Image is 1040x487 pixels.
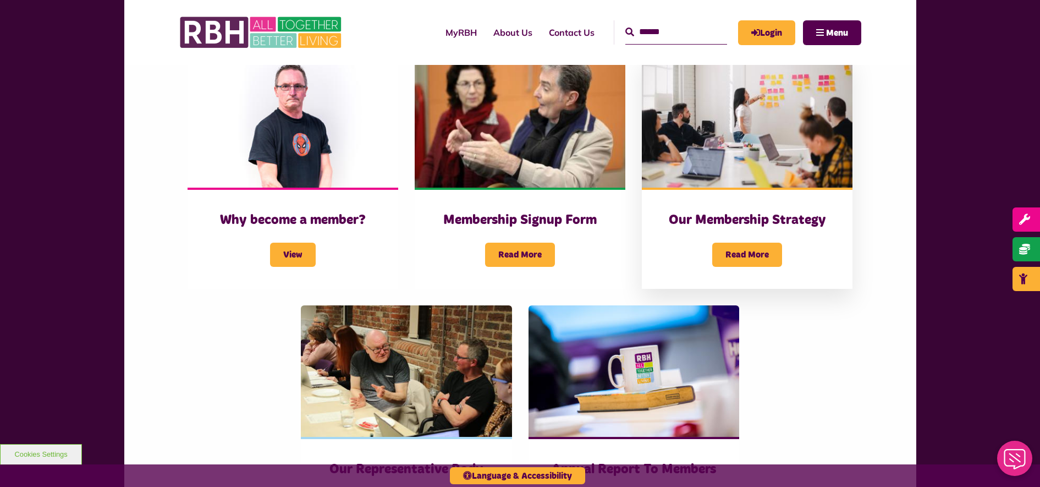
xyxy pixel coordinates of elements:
[803,20,861,45] button: Navigation
[625,20,727,44] input: Search
[270,243,316,267] span: View
[485,243,555,267] span: Read More
[991,437,1040,487] iframe: Netcall Web Assistant for live chat
[188,56,398,289] a: Why become a member? View
[826,29,848,37] span: Menu
[642,56,852,188] img: You X Ventures Oalh2mojuuk Unsplash
[323,461,489,478] h3: Our Representative Body
[529,305,739,437] img: RBH logo mug
[301,305,511,437] img: Rep Body
[664,212,830,229] h3: Our Membership Strategy
[179,11,344,54] img: RBH
[642,56,852,289] a: Our Membership Strategy Read More
[415,56,625,188] img: Gary Hilary
[450,467,585,484] button: Language & Accessibility
[485,18,541,47] a: About Us
[415,56,625,289] a: Membership Signup Form Read More
[738,20,795,45] a: MyRBH
[210,212,376,229] h3: Why become a member?
[437,18,485,47] a: MyRBH
[188,56,398,188] img: Butterworth, Andy (1)
[551,461,717,478] h3: Annual Report To Members
[437,212,603,229] h3: Membership Signup Form
[712,243,782,267] span: Read More
[541,18,603,47] a: Contact Us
